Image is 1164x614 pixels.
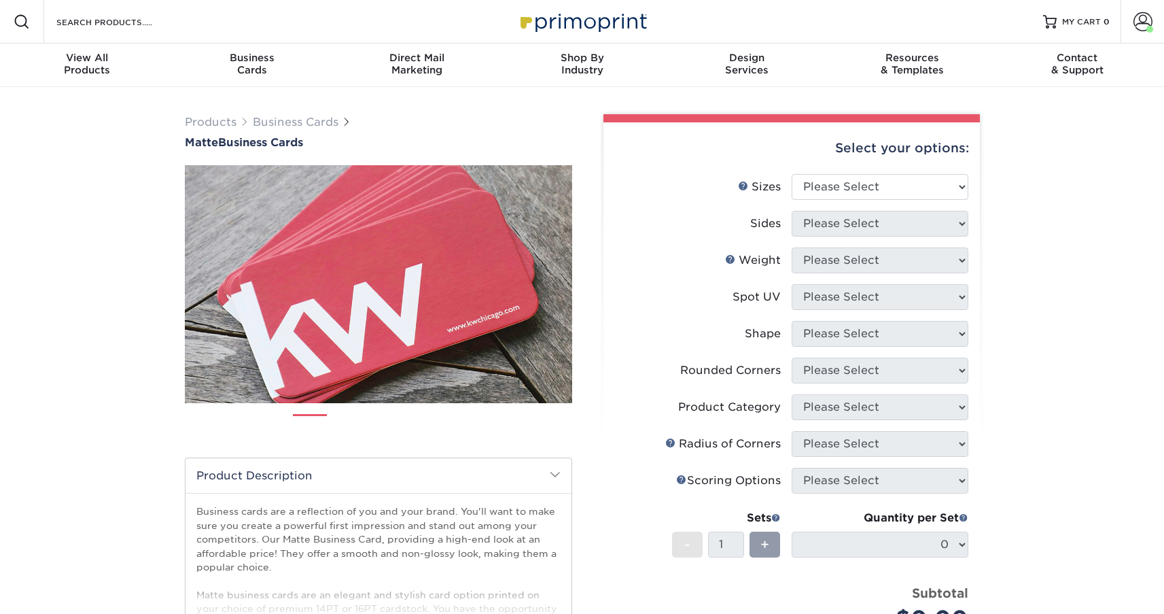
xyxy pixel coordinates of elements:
div: Shape [745,326,781,342]
div: Products [5,52,170,76]
span: - [684,534,690,555]
img: Business Cards 04 [429,409,463,443]
div: Marketing [334,52,499,76]
span: Resources [830,52,995,64]
a: BusinessCards [169,44,334,87]
a: Products [185,116,236,129]
img: Business Cards 01 [293,409,327,443]
img: Primoprint [514,7,650,36]
div: Cards [169,52,334,76]
h1: Business Cards [185,136,572,149]
span: Business [169,52,334,64]
span: Contact [995,52,1160,64]
input: SEARCH PRODUCTS..... [55,14,188,30]
img: Business Cards 02 [338,409,372,443]
div: & Templates [830,52,995,76]
div: Sizes [738,179,781,195]
div: Spot UV [733,289,781,305]
a: Contact& Support [995,44,1160,87]
strong: Subtotal [912,585,968,600]
a: DesignServices [665,44,830,87]
span: Design [665,52,830,64]
a: View AllProducts [5,44,170,87]
div: Product Category [678,399,781,415]
div: & Support [995,52,1160,76]
div: Scoring Options [676,473,781,489]
a: Resources& Templates [830,44,995,87]
div: Sides [750,216,781,232]
div: Weight [725,252,781,269]
span: View All [5,52,170,64]
h2: Product Description [186,458,571,493]
a: Shop ByIndustry [499,44,665,87]
div: Services [665,52,830,76]
span: Shop By [499,52,665,64]
div: Quantity per Set [792,510,968,526]
span: 0 [1104,17,1110,27]
span: Direct Mail [334,52,499,64]
img: Matte 01 [185,90,572,478]
div: Sets [672,510,781,526]
a: MatteBusiness Cards [185,136,572,149]
span: MY CART [1062,16,1101,28]
span: Matte [185,136,218,149]
img: Business Cards 03 [384,409,418,443]
a: Direct MailMarketing [334,44,499,87]
div: Rounded Corners [680,362,781,379]
span: + [760,534,769,555]
a: Business Cards [253,116,338,129]
div: Industry [499,52,665,76]
div: Select your options: [614,122,969,174]
div: Radius of Corners [665,436,781,452]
